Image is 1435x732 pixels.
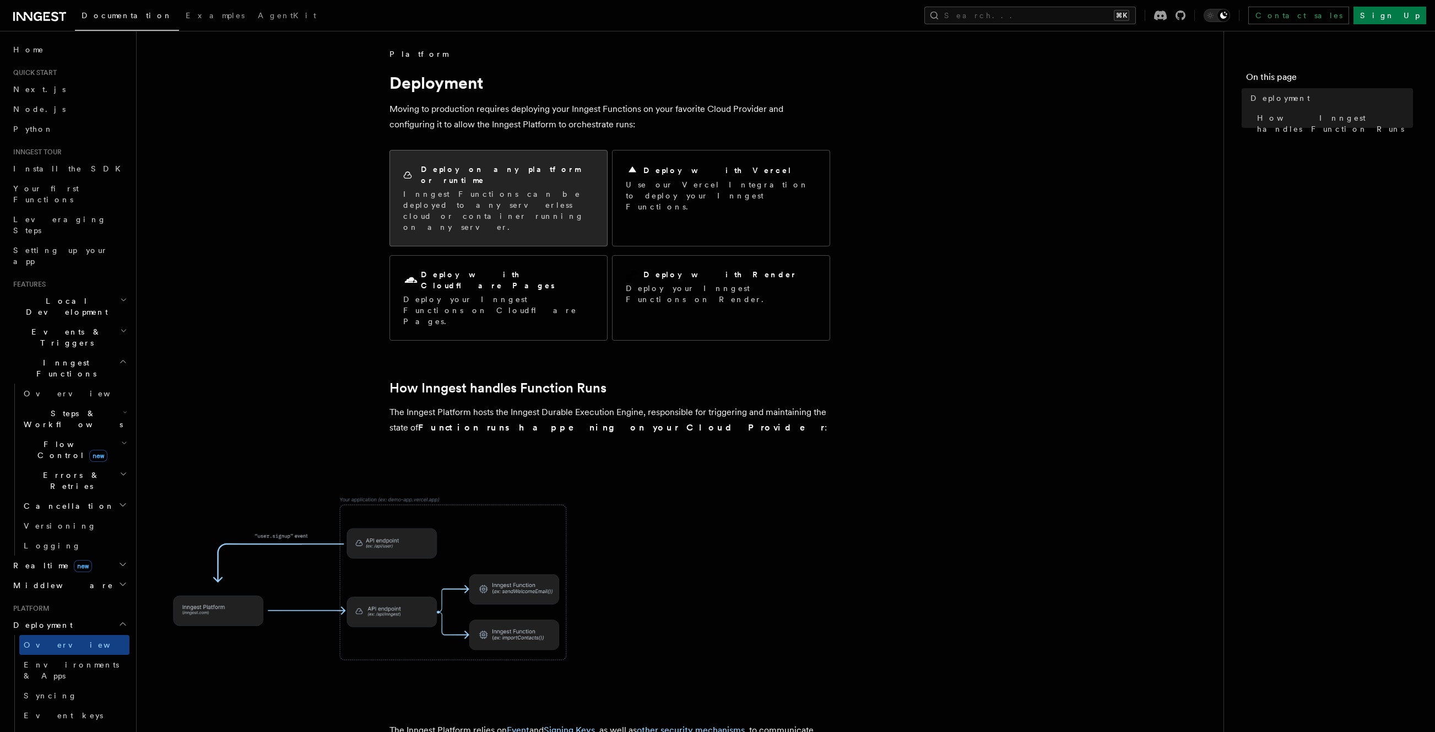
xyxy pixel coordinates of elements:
a: Versioning [19,516,129,536]
span: Documentation [82,11,172,20]
a: Leveraging Steps [9,209,129,240]
span: Overview [24,640,137,649]
span: Events & Triggers [9,326,120,348]
img: The Inngest Platform communicates with your deployed Inngest Functions by sending requests to you... [154,464,595,694]
button: Errors & Retries [19,465,129,496]
p: Use our Vercel Integration to deploy your Inngest Functions. [626,179,816,212]
a: Deploy with RenderDeploy your Inngest Functions on Render. [612,255,830,341]
button: Steps & Workflows [19,403,129,434]
span: Home [13,44,44,55]
a: Install the SDK [9,159,129,179]
span: Python [13,125,53,133]
a: Event keys [19,706,129,725]
a: Documentation [75,3,179,31]
span: Install the SDK [13,164,127,173]
span: Deployment [9,620,73,631]
span: Examples [186,11,245,20]
a: Deploy with VercelUse our Vercel Integration to deploy your Inngest Functions. [612,150,830,246]
a: Your first Functions [9,179,129,209]
a: Home [9,40,129,60]
a: Next.js [9,79,129,99]
button: Deployment [9,615,129,635]
a: Node.js [9,99,129,119]
span: Environments & Apps [24,660,119,680]
kbd: ⌘K [1114,10,1129,21]
a: Contact sales [1248,7,1349,24]
span: Quick start [9,68,57,77]
span: new [89,450,107,462]
span: Logging [24,541,81,550]
span: AgentKit [258,11,316,20]
span: Setting up your app [13,246,108,266]
span: Errors & Retries [19,470,120,492]
a: Environments & Apps [19,655,129,686]
span: Middleware [9,580,113,591]
svg: Cloudflare [403,273,419,288]
a: Sign Up [1353,7,1426,24]
h2: Deploy on any platform or runtime [421,164,594,186]
p: Inngest Functions can be deployed to any serverless cloud or container running on any server. [403,189,594,233]
a: Overview [19,635,129,655]
span: Inngest tour [9,148,62,157]
button: Inngest Functions [9,353,129,384]
span: Steps & Workflows [19,408,123,430]
h2: Deploy with Vercel [643,165,792,176]
div: Inngest Functions [9,384,129,556]
a: Examples [179,3,251,30]
span: Leveraging Steps [13,215,106,235]
h1: Deployment [389,73,830,93]
span: Cancellation [19,500,115,512]
p: Deploy your Inngest Functions on Render. [626,283,816,305]
strong: Function runs happening on your Cloud Provider [418,422,825,433]
a: Logging [19,536,129,556]
span: Local Development [9,295,120,317]
a: Syncing [19,686,129,706]
button: Events & Triggers [9,322,129,353]
a: Python [9,119,129,139]
h4: On this page [1246,71,1413,88]
p: Deploy your Inngest Functions on Cloudflare Pages. [403,294,594,327]
a: Deployment [1246,88,1413,108]
button: Search...⌘K [924,7,1136,24]
span: Event keys [24,711,103,720]
button: Flow Controlnew [19,434,129,465]
span: How Inngest handles Function Runs [1257,112,1413,134]
span: Realtime [9,560,92,571]
span: new [74,560,92,572]
a: AgentKit [251,3,323,30]
span: Versioning [24,521,96,530]
button: Cancellation [19,496,129,516]
span: Inngest Functions [9,357,119,379]
a: Deploy with Cloudflare PagesDeploy your Inngest Functions on Cloudflare Pages. [389,255,608,341]
button: Realtimenew [9,556,129,575]
span: Next.js [13,85,66,94]
a: How Inngest handles Function Runs [389,380,607,396]
button: Local Development [9,291,129,322]
span: Platform [9,604,50,613]
span: Syncing [24,691,77,700]
button: Toggle dark mode [1204,9,1230,22]
a: Setting up your app [9,240,129,271]
span: Platform [389,49,448,60]
span: Features [9,280,46,289]
h2: Deploy with Render [643,269,797,280]
span: Your first Functions [13,184,79,204]
span: Deployment [1250,93,1310,104]
a: How Inngest handles Function Runs [1253,108,1413,139]
a: Overview [19,384,129,403]
button: Middleware [9,575,129,595]
a: Deploy on any platform or runtimeInngest Functions can be deployed to any serverless cloud or con... [389,150,608,246]
p: The Inngest Platform hosts the Inngest Durable Execution Engine, responsible for triggering and m... [389,405,830,435]
h2: Deploy with Cloudflare Pages [421,269,594,291]
span: Overview [24,389,137,398]
p: Moving to production requires deploying your Inngest Functions on your favorite Cloud Provider an... [389,101,830,132]
span: Flow Control [19,439,121,461]
span: Node.js [13,105,66,114]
